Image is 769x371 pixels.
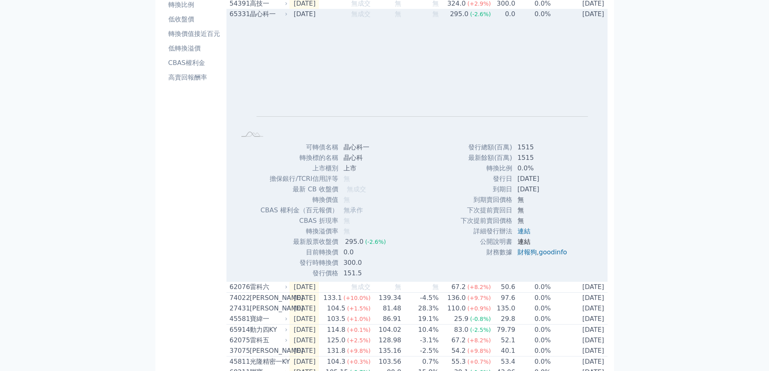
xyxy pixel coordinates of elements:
td: [DATE] [551,346,608,356]
span: (-2.6%) [470,11,491,17]
span: 無 [344,175,350,182]
div: 131.8 [325,346,347,356]
td: 0.0 [491,9,515,19]
td: 86.91 [371,314,402,325]
div: 295.0 [344,237,365,247]
div: 104.3 [325,357,347,367]
td: 0.7% [402,356,439,367]
li: 低轉換溢價 [165,44,223,53]
a: goodinfo [539,248,567,256]
div: 67.2 [450,335,467,345]
span: (+2.9%) [467,0,491,7]
td: 可轉債名稱 [260,142,338,153]
td: [DATE] [551,282,608,293]
span: 無成交 [347,185,366,193]
td: -4.5% [402,293,439,304]
td: [DATE] [551,303,608,314]
div: 83.0 [453,325,470,335]
td: 上市 [339,163,392,174]
a: 低收盤價 [165,13,223,26]
span: (+1.5%) [347,305,371,312]
td: [DATE] [551,356,608,367]
td: 到期賣回價格 [460,195,513,205]
td: 最新股票收盤價 [260,237,338,247]
li: 高賣回報酬率 [165,73,223,82]
g: Chart [249,32,588,128]
div: 104.5 [325,304,347,313]
a: 轉換價值接近百元 [165,27,223,40]
td: 300.0 [339,258,392,268]
div: 62076 [230,282,248,292]
td: 0.0 [339,247,392,258]
td: [DATE] [551,9,608,19]
td: 28.3% [402,303,439,314]
div: 27431 [230,304,248,313]
td: 公開說明書 [460,237,513,247]
div: 65331 [230,9,248,19]
span: (+0.7%) [467,358,491,365]
td: 轉換價值 [260,195,338,205]
td: -3.1% [402,335,439,346]
span: (+0.3%) [347,358,371,365]
td: 最新餘額(百萬) [460,153,513,163]
td: 0.0% [513,163,574,174]
li: CBAS權利金 [165,58,223,68]
span: (+0.9%) [467,305,491,312]
span: (+9.8%) [467,348,491,354]
span: (+9.7%) [467,295,491,301]
td: [DATE] [551,314,608,325]
div: 62075 [230,335,248,345]
span: (+1.0%) [347,316,371,322]
li: 低收盤價 [165,15,223,24]
td: 無 [513,216,574,226]
td: 79.79 [491,325,515,335]
td: 81.48 [371,303,402,314]
td: [DATE] [289,293,319,304]
div: 67.2 [450,282,467,292]
td: 發行日 [460,174,513,184]
td: 上市櫃別 [260,163,338,174]
td: 29.8 [491,314,515,325]
span: (-0.8%) [470,316,491,322]
div: 晶心科一 [250,9,286,19]
td: 下次提前賣回日 [460,205,513,216]
span: (-2.5%) [470,327,491,333]
td: 0.0% [515,314,551,325]
td: 151.5 [339,268,392,279]
span: 無 [432,10,439,18]
td: 135.0 [491,303,515,314]
div: 74022 [230,293,248,303]
td: [DATE] [551,325,608,335]
div: 114.8 [325,325,347,335]
div: 聊天小工具 [729,332,769,371]
div: 125.0 [325,335,347,345]
td: 0.0% [515,282,551,293]
td: [DATE] [289,335,319,346]
span: (+8.2%) [467,284,491,290]
td: 0.0% [515,9,551,19]
li: 轉換價值接近百元 [165,29,223,39]
td: 40.1 [491,346,515,356]
td: 1515 [513,153,574,163]
span: (+8.2%) [467,337,491,344]
div: 光隆精密一KY [250,357,286,367]
div: 110.0 [446,304,467,313]
td: 139.34 [371,293,402,304]
td: 0.0% [515,335,551,346]
a: CBAS權利金 [165,57,223,69]
td: 轉換比例 [460,163,513,174]
span: 無成交 [351,283,371,291]
td: [DATE] [551,335,608,346]
td: 晶心科一 [339,142,392,153]
td: [DATE] [289,9,319,19]
td: [DATE] [289,303,319,314]
span: 無 [344,217,350,224]
td: 50.6 [491,282,515,293]
td: 128.98 [371,335,402,346]
td: 轉換標的名稱 [260,153,338,163]
div: 動力四KY [250,325,286,335]
td: [DATE] [551,293,608,304]
div: [PERSON_NAME] [250,293,286,303]
td: [DATE] [289,356,319,367]
td: [DATE] [289,325,319,335]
